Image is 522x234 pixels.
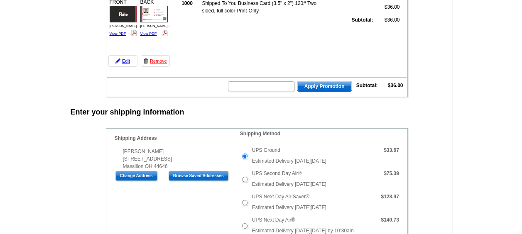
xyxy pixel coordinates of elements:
h4: Shipping Address [115,135,234,141]
strong: $33.67 [384,147,399,153]
span: [PERSON_NAME]... [140,24,170,28]
img: small-thumb.jpg [110,6,137,22]
span: Apply Promotion [297,81,352,91]
strong: 1000 [181,0,193,6]
span: [PERSON_NAME]... [110,24,140,28]
a: View PDF [110,32,126,36]
img: pdf_logo.png [162,30,168,36]
label: UPS Ground [252,146,280,154]
a: Remove [141,55,170,67]
legend: Shipping Method [239,130,281,137]
strong: $128.97 [381,194,399,200]
input: Change Address [115,171,157,181]
img: trashcan-icon.gif [143,58,148,63]
img: small-thumb.jpg [140,6,168,22]
strong: $140.73 [381,217,399,223]
span: Estimated Delivery [DATE][DATE] by 10:30am [252,228,354,234]
strong: Subtotal: [356,83,378,88]
strong: Subtotal: [352,17,373,23]
a: Edit [108,55,137,67]
img: pencil-icon.gif [115,58,120,63]
img: pdf_logo.png [131,30,137,36]
div: [PERSON_NAME] [STREET_ADDRESS] Massillon OH 44646 [115,148,234,170]
span: Estimated Delivery [DATE][DATE] [252,158,326,164]
strong: $36.00 [388,83,403,88]
label: UPS Next Day Air® [252,216,295,224]
button: Apply Promotion [297,81,352,92]
div: Enter your shipping information [71,107,184,118]
a: View PDF [140,32,157,36]
strong: $75.39 [384,171,399,176]
label: UPS Second Day Air® [252,170,302,177]
span: Estimated Delivery [DATE][DATE] [252,181,326,187]
label: UPS Next Day Air Saver® [252,193,309,200]
td: $36.00 [375,16,400,24]
span: Estimated Delivery [DATE][DATE] [252,205,326,210]
input: Browse Saved Addresses [169,171,228,181]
